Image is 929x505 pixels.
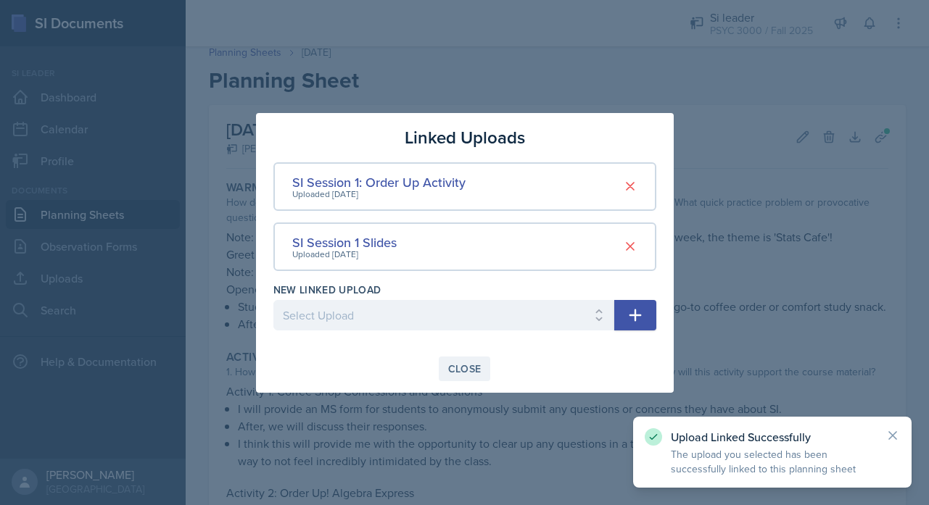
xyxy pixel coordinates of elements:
div: SI Session 1 Slides [292,233,397,252]
div: Uploaded [DATE] [292,248,397,261]
p: Upload Linked Successfully [671,430,874,444]
button: Close [439,356,491,381]
div: Uploaded [DATE] [292,188,466,201]
div: SI Session 1: Order Up Activity [292,172,466,192]
label: New Linked Upload [273,283,381,297]
h3: Linked Uploads [405,125,525,151]
p: The upload you selected has been successfully linked to this planning sheet [671,447,874,476]
div: Close [448,363,482,375]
